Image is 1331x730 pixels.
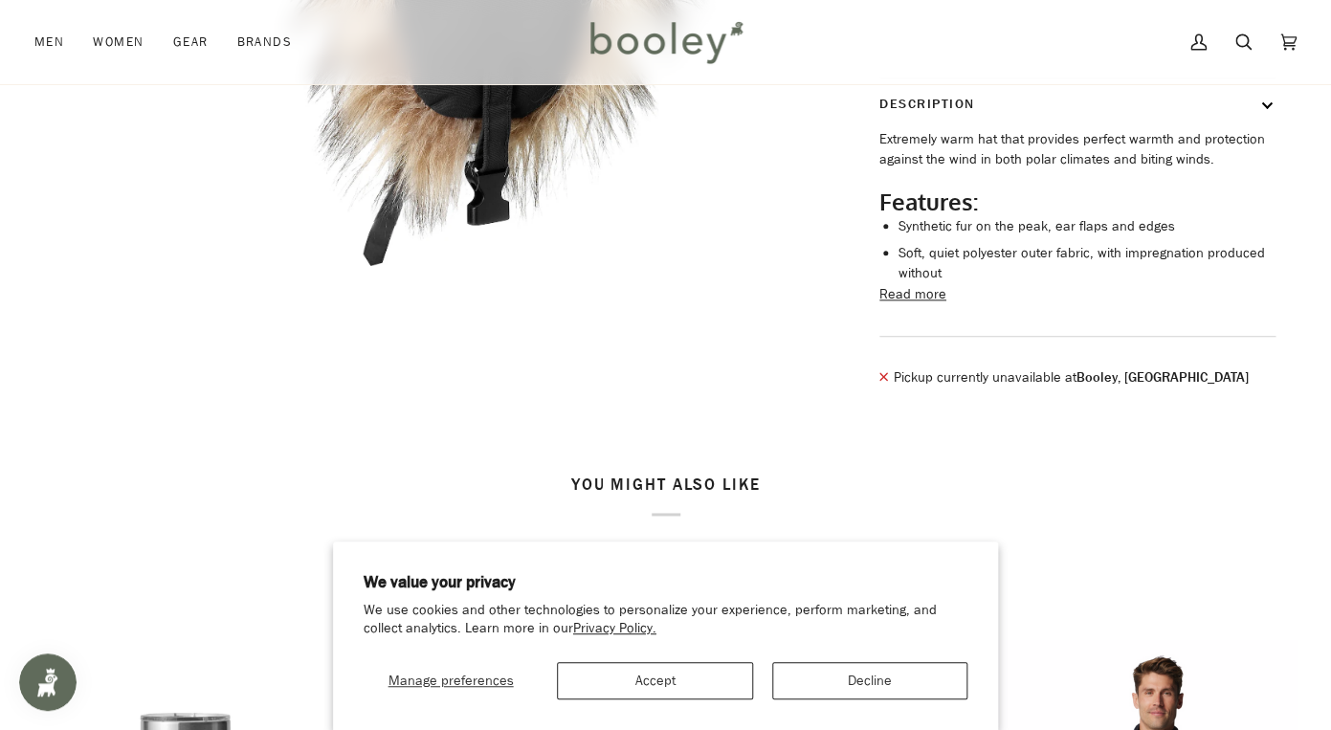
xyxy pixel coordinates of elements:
button: Decline [772,662,967,699]
button: Description [879,78,1276,129]
button: Manage preferences [364,662,539,699]
span: Women [93,33,144,52]
h2: Features: [879,188,1276,216]
img: Booley [582,14,749,70]
h2: You might also like [34,476,1297,515]
li: Soft, quiet polyester outer fabric, with impregnation produced without [898,243,1276,284]
p: Pickup currently unavailable at [894,367,1249,388]
span: Gear [173,33,209,52]
span: Men [34,33,64,52]
p: Extremely warm hat that provides perfect warmth and protection against the wind in both polar cli... [879,129,1276,170]
button: Read more [879,284,946,305]
p: We use cookies and other technologies to personalize your experience, perform marketing, and coll... [364,602,968,638]
h2: We value your privacy [364,572,968,593]
span: Manage preferences [388,672,514,690]
strong: Booley, [GEOGRAPHIC_DATA] [1076,368,1249,387]
iframe: Button to open loyalty program pop-up [19,653,77,711]
button: Accept [557,662,752,699]
li: Synthetic fur on the peak, ear flaps and edges [898,216,1276,237]
a: Privacy Policy. [573,619,656,637]
span: Brands [236,33,292,52]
